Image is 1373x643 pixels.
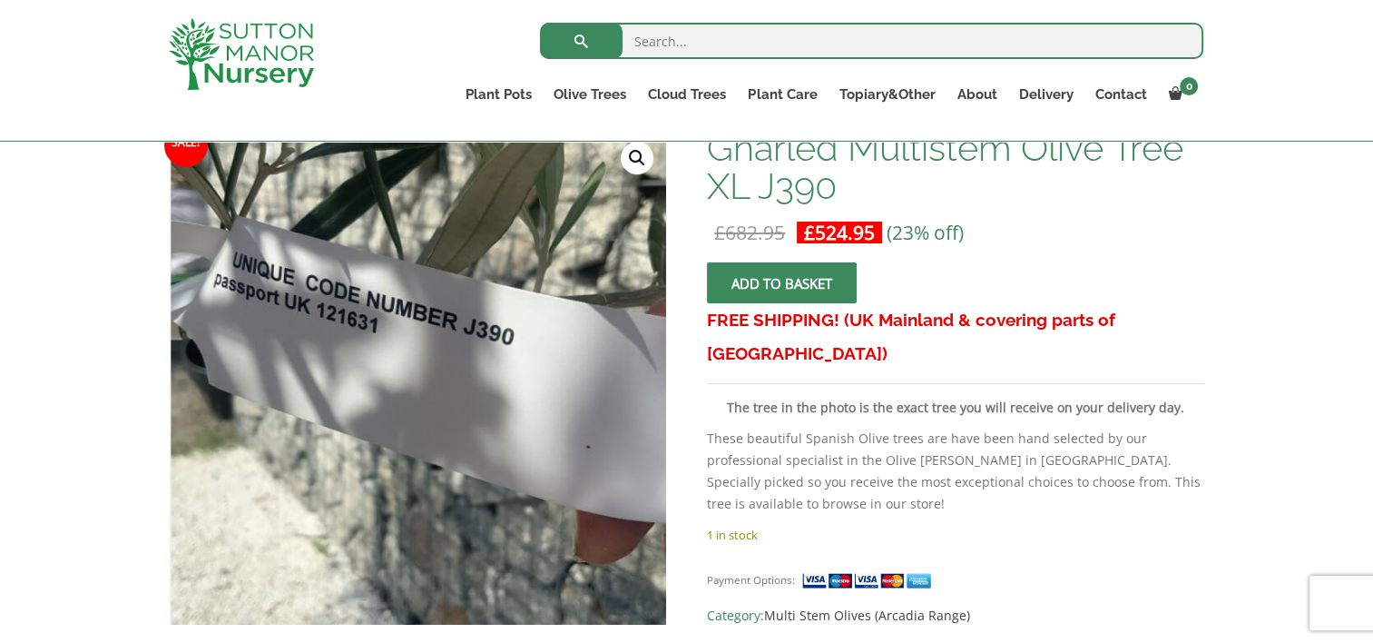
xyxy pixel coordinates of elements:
a: Topiary&Other [828,82,946,107]
strong: The tree in the photo is the exact tree you will receive on your delivery day. [727,399,1184,416]
bdi: 524.95 [804,220,875,245]
a: 0 [1157,82,1203,107]
a: About [946,82,1007,107]
a: Olive Trees [543,82,637,107]
span: 0 [1180,77,1198,95]
a: Contact [1084,82,1157,107]
a: Plant Pots [455,82,543,107]
p: 1 in stock [707,524,1203,546]
a: Plant Care [737,82,828,107]
img: payment supported [801,571,937,590]
h1: Gnarled Multistem Olive Tree XL J390 [707,129,1203,205]
span: £ [804,220,815,245]
span: (23% off) [887,220,964,245]
h3: FREE SHIPPING! (UK Mainland & covering parts of [GEOGRAPHIC_DATA]) [707,303,1203,371]
p: These beautiful Spanish Olive trees are have been hand selected by our professional specialist in... [707,428,1203,515]
span: Category: [707,605,1203,627]
img: logo [169,18,314,90]
span: £ [714,220,725,245]
bdi: 682.95 [714,220,785,245]
a: Delivery [1007,82,1084,107]
small: Payment Options: [707,573,795,587]
input: Search... [540,23,1203,59]
a: Cloud Trees [637,82,737,107]
a: Multi Stem Olives (Arcadia Range) [764,607,970,624]
a: View full-screen image gallery [621,142,653,174]
button: Add to basket [707,262,857,303]
span: Sale! [164,124,208,167]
